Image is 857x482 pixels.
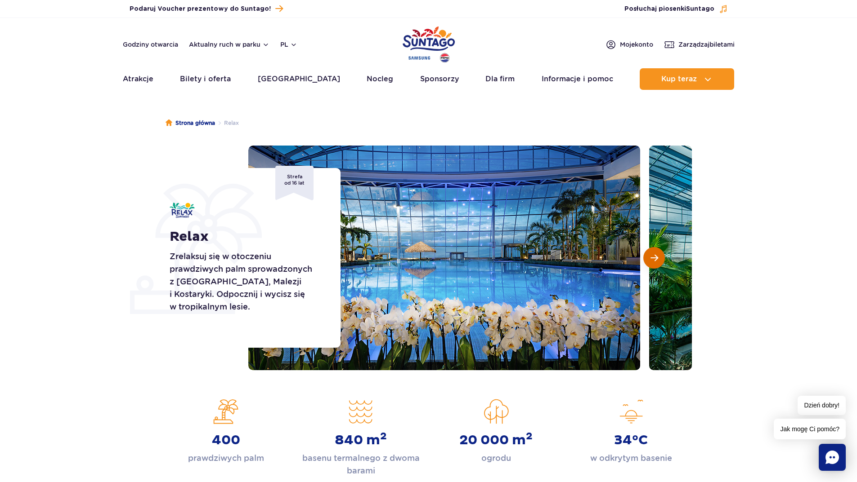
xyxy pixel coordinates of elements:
[275,166,314,200] span: Strefa od 16 lat
[300,452,422,477] p: basenu termalnego z dwoma barami
[542,68,613,90] a: Informacje i pomoc
[130,3,283,15] a: Podaruj Voucher prezentowy do Suntago!
[606,39,653,50] a: Mojekonto
[123,68,153,90] a: Atrakcje
[212,432,240,448] strong: 400
[774,419,846,439] span: Jak mogę Ci pomóc?
[459,432,533,448] strong: 20 000 m
[166,119,215,128] a: Strona główna
[819,444,846,471] div: Chat
[188,452,264,464] p: prawdziwych palm
[640,68,734,90] button: Kup teraz
[614,432,648,448] strong: 34°C
[620,40,653,49] span: Moje konto
[664,39,735,50] a: Zarządzajbiletami
[130,4,271,13] span: Podaruj Voucher prezentowy do Suntago!
[590,452,672,464] p: w odkrytym basenie
[678,40,735,49] span: Zarządzaj biletami
[280,40,297,49] button: pl
[624,4,714,13] span: Posłuchaj piosenki
[526,430,533,442] sup: 2
[180,68,231,90] a: Bilety i oferta
[624,4,728,13] button: Posłuchaj piosenkiSuntago
[485,68,515,90] a: Dla firm
[215,119,239,128] li: Relax
[189,41,269,48] button: Aktualny ruch w parku
[380,430,387,442] sup: 2
[661,75,697,83] span: Kup teraz
[123,40,178,49] a: Godziny otwarcia
[481,452,511,464] p: ogrodu
[170,203,195,218] img: Relax
[643,247,665,269] button: Następny slajd
[403,22,455,64] a: Park of Poland
[686,6,714,12] span: Suntago
[170,229,320,245] h1: Relax
[798,396,846,415] span: Dzień dobry!
[335,432,387,448] strong: 840 m
[367,68,393,90] a: Nocleg
[258,68,340,90] a: [GEOGRAPHIC_DATA]
[170,250,320,313] p: Zrelaksuj się w otoczeniu prawdziwych palm sprowadzonych z [GEOGRAPHIC_DATA], Malezji i Kostaryki...
[420,68,459,90] a: Sponsorzy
